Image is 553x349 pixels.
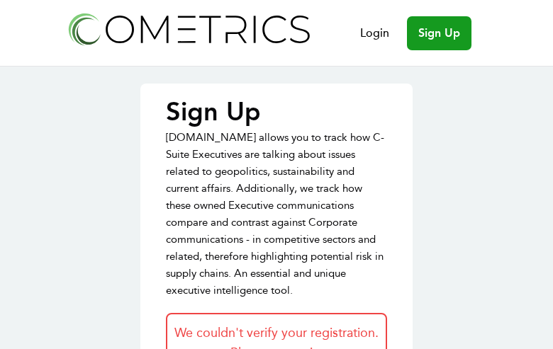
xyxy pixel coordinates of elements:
img: Cometrics logo [65,8,313,49]
a: Login [360,25,389,42]
p: Sign Up [166,98,387,126]
a: Sign Up [407,16,471,50]
p: [DOMAIN_NAME] allows you to track how C-Suite Executives are talking about issues related to geop... [166,129,387,299]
